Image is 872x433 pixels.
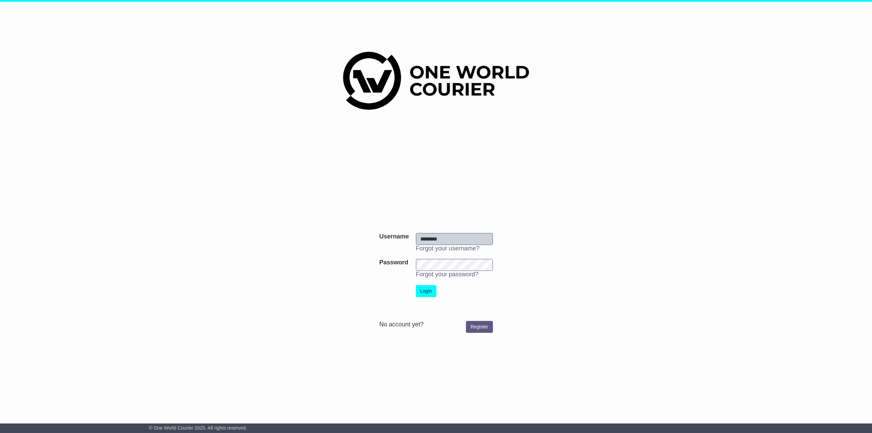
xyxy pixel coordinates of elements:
[466,321,493,333] a: Register
[416,245,480,252] a: Forgot your username?
[343,52,529,110] img: One World
[379,233,409,241] label: Username
[379,259,408,266] label: Password
[379,321,493,328] div: No account yet?
[416,285,436,297] button: Login
[149,425,247,431] span: © One World Courier 2025. All rights reserved.
[416,271,479,278] a: Forgot your password?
